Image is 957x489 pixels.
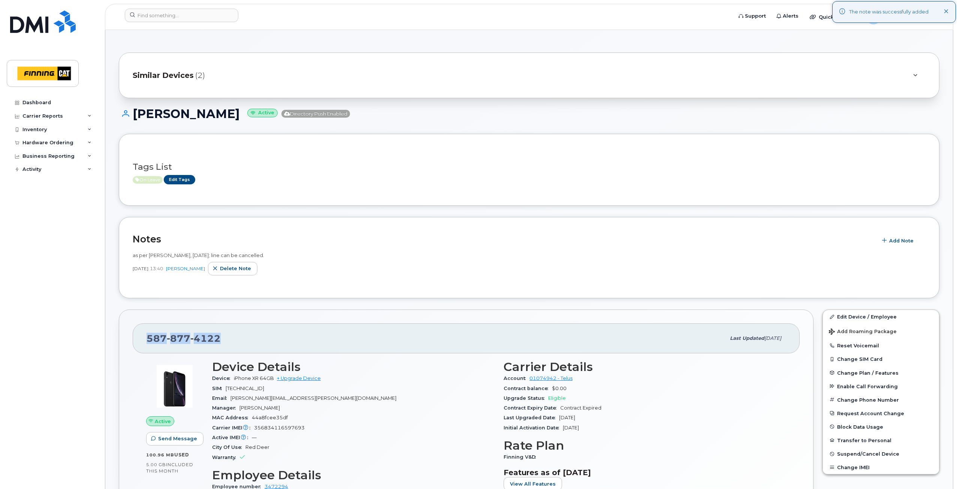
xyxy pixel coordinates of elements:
[212,425,254,431] span: Carrier IMEI
[252,435,257,440] span: —
[559,415,575,420] span: [DATE]
[146,452,174,458] span: 100.96 MB
[529,375,573,381] a: 01074942 - Telus
[146,462,193,474] span: included this month
[837,383,898,389] span: Enable Call Forwarding
[504,375,529,381] span: Account
[504,425,563,431] span: Initial Activation Date
[155,418,171,425] span: Active
[147,333,221,344] span: 587
[504,439,786,452] h3: Rate Plan
[119,107,939,120] h1: [PERSON_NAME]
[552,386,567,391] span: $0.00
[281,110,350,118] span: Directory Push Enabled
[504,395,548,401] span: Upgrade Status
[823,339,939,352] button: Reset Voicemail
[212,360,495,374] h3: Device Details
[823,407,939,420] button: Request Account Change
[133,70,194,81] span: Similar Devices
[563,425,579,431] span: [DATE]
[245,444,269,450] span: Red Deer
[823,352,939,366] button: Change SIM Card
[823,323,939,339] button: Add Roaming Package
[252,415,288,420] span: 44a8fcee35df
[849,8,929,16] div: The note was successfully added
[837,370,899,375] span: Change Plan / Features
[230,395,396,401] span: [PERSON_NAME][EMAIL_ADDRESS][PERSON_NAME][DOMAIN_NAME]
[889,237,914,244] span: Add Note
[212,405,239,411] span: Manager
[730,335,764,341] span: Last updated
[823,447,939,461] button: Suspend/Cancel Device
[823,434,939,447] button: Transfer to Personal
[146,462,166,467] span: 5.00 GB
[158,435,197,442] span: Send Message
[150,265,163,272] span: 13:40
[195,70,205,81] span: (2)
[877,234,920,247] button: Add Note
[823,366,939,380] button: Change Plan / Features
[239,405,280,411] span: [PERSON_NAME]
[133,162,926,172] h3: Tags List
[212,386,226,391] span: SIM
[226,386,264,391] span: [TECHNICAL_ID]
[254,425,305,431] span: 356834116597693
[504,360,786,374] h3: Carrier Details
[247,109,278,117] small: Active
[764,335,781,341] span: [DATE]
[166,266,205,271] a: [PERSON_NAME]
[174,452,189,458] span: used
[133,265,148,272] span: [DATE]
[837,451,899,457] span: Suspend/Cancel Device
[829,329,897,336] span: Add Roaming Package
[560,405,601,411] span: Contract Expired
[504,405,560,411] span: Contract Expiry Date
[234,375,274,381] span: iPhone XR 64GB
[277,375,321,381] a: + Upgrade Device
[220,265,251,272] span: Delete note
[133,176,163,184] span: Active
[212,435,252,440] span: Active IMEI
[823,393,939,407] button: Change Phone Number
[212,455,239,460] span: Warranty
[167,333,190,344] span: 877
[212,468,495,482] h3: Employee Details
[504,454,540,460] span: Finning V&D
[504,415,559,420] span: Last Upgraded Date
[510,480,556,488] span: View All Features
[146,432,203,446] button: Send Message
[164,175,195,184] a: Edit Tags
[212,375,234,381] span: Device
[208,262,257,275] button: Delete note
[212,415,252,420] span: MAC Address
[823,461,939,474] button: Change IMEI
[548,395,566,401] span: Eligible
[212,395,230,401] span: Email
[823,420,939,434] button: Block Data Usage
[212,444,245,450] span: City Of Use
[504,386,552,391] span: Contract balance
[133,252,264,258] span: as per [PERSON_NAME], [DATE]; line can be cancelled.
[504,468,786,477] h3: Features as of [DATE]
[133,233,873,245] h2: Notes
[924,456,951,483] iframe: Messenger Launcher
[823,380,939,393] button: Enable Call Forwarding
[152,364,197,409] img: image20231002-4137094-15xy9hn.jpeg
[190,333,221,344] span: 4122
[823,310,939,323] a: Edit Device / Employee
